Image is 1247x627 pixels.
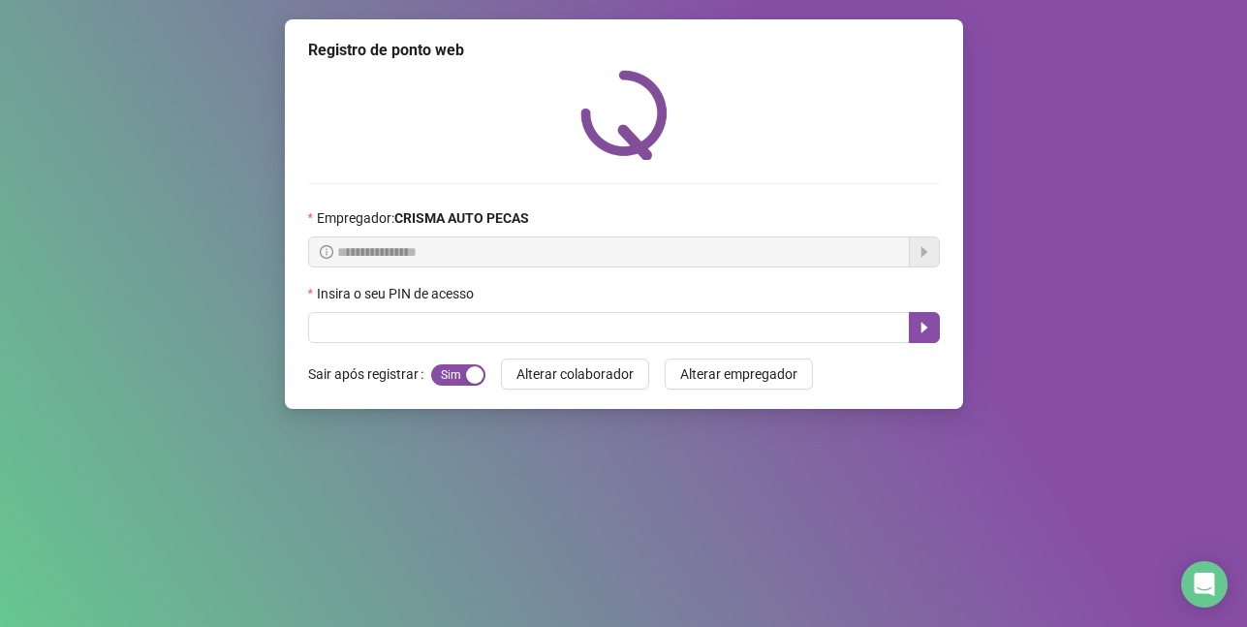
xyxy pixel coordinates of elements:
[501,359,649,390] button: Alterar colaborador
[317,207,529,229] span: Empregador :
[580,70,668,160] img: QRPoint
[394,210,529,226] strong: CRISMA AUTO PECAS
[308,39,940,62] div: Registro de ponto web
[308,283,486,304] label: Insira o seu PIN de acesso
[516,363,634,385] span: Alterar colaborador
[680,363,797,385] span: Alterar empregador
[320,245,333,259] span: info-circle
[308,359,431,390] label: Sair após registrar
[665,359,813,390] button: Alterar empregador
[917,320,932,335] span: caret-right
[1181,561,1228,608] div: Open Intercom Messenger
